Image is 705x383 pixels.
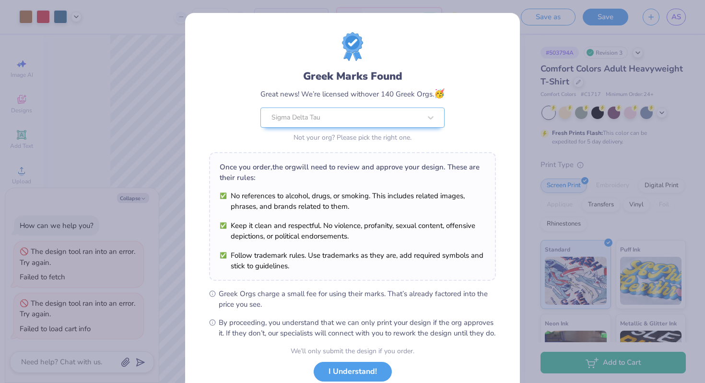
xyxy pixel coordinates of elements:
[342,32,363,61] img: license-marks-badge.png
[314,362,392,382] button: I Understand!
[219,317,496,338] span: By proceeding, you understand that we can only print your design if the org approves it. If they ...
[291,346,414,356] div: We’ll only submit the design if you order.
[219,288,496,310] span: Greek Orgs charge a small fee for using their marks. That’s already factored into the price you see.
[434,88,445,99] span: 🥳
[220,162,485,183] div: Once you order, the org will need to review and approve your design. These are their rules:
[220,191,485,212] li: No references to alcohol, drugs, or smoking. This includes related images, phrases, and brands re...
[220,250,485,271] li: Follow trademark rules. Use trademarks as they are, add required symbols and stick to guidelines.
[260,69,445,84] div: Greek Marks Found
[260,87,445,100] div: Great news! We’re licensed with over 140 Greek Orgs.
[220,220,485,241] li: Keep it clean and respectful. No violence, profanity, sexual content, offensive depictions, or po...
[260,132,445,143] div: Not your org? Please pick the right one.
